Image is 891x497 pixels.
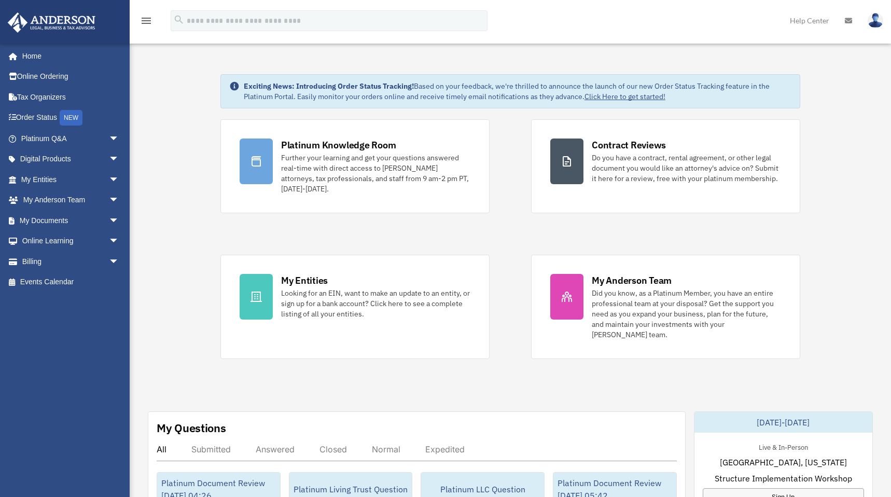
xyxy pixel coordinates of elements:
div: Further your learning and get your questions answered real-time with direct access to [PERSON_NAM... [281,153,470,194]
a: My Entitiesarrow_drop_down [7,169,135,190]
a: Online Learningarrow_drop_down [7,231,135,252]
img: User Pic [868,13,883,28]
div: All [157,444,166,454]
strong: Exciting News: Introducing Order Status Tracking! [244,81,414,91]
div: Expedited [425,444,465,454]
a: menu [140,18,152,27]
div: Did you know, as a Platinum Member, you have an entire professional team at your disposal? Get th... [592,288,781,340]
a: Platinum Q&Aarrow_drop_down [7,128,135,149]
i: menu [140,15,152,27]
a: Online Ordering [7,66,135,87]
a: My Anderson Teamarrow_drop_down [7,190,135,211]
div: Answered [256,444,295,454]
a: My Anderson Team Did you know, as a Platinum Member, you have an entire professional team at your... [531,255,800,359]
a: My Entities Looking for an EIN, want to make an update to an entity, or sign up for a bank accoun... [220,255,490,359]
i: search [173,14,185,25]
div: [DATE]-[DATE] [694,412,873,433]
div: Closed [319,444,347,454]
div: NEW [60,110,82,126]
a: Digital Productsarrow_drop_down [7,149,135,170]
span: arrow_drop_down [109,149,130,170]
a: Home [7,46,130,66]
a: Order StatusNEW [7,107,135,129]
span: arrow_drop_down [109,128,130,149]
div: My Entities [281,274,328,287]
span: arrow_drop_down [109,210,130,231]
a: Contract Reviews Do you have a contract, rental agreement, or other legal document you would like... [531,119,800,213]
span: [GEOGRAPHIC_DATA], [US_STATE] [720,456,847,468]
span: arrow_drop_down [109,190,130,211]
a: Click Here to get started! [584,92,665,101]
span: Structure Implementation Workshop [715,472,852,485]
a: Events Calendar [7,272,135,293]
div: Looking for an EIN, want to make an update to an entity, or sign up for a bank account? Click her... [281,288,470,319]
div: Live & In-Person [750,441,816,452]
a: Tax Organizers [7,87,135,107]
div: Submitted [191,444,231,454]
div: Contract Reviews [592,139,666,151]
a: My Documentsarrow_drop_down [7,210,135,231]
div: My Questions [157,420,226,436]
div: My Anderson Team [592,274,672,287]
div: Based on your feedback, we're thrilled to announce the launch of our new Order Status Tracking fe... [244,81,791,102]
div: Normal [372,444,400,454]
a: Billingarrow_drop_down [7,251,135,272]
img: Anderson Advisors Platinum Portal [5,12,99,33]
span: arrow_drop_down [109,251,130,272]
span: arrow_drop_down [109,169,130,190]
div: Do you have a contract, rental agreement, or other legal document you would like an attorney's ad... [592,153,781,184]
div: Platinum Knowledge Room [281,139,396,151]
span: arrow_drop_down [109,231,130,252]
a: Platinum Knowledge Room Further your learning and get your questions answered real-time with dire... [220,119,490,213]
